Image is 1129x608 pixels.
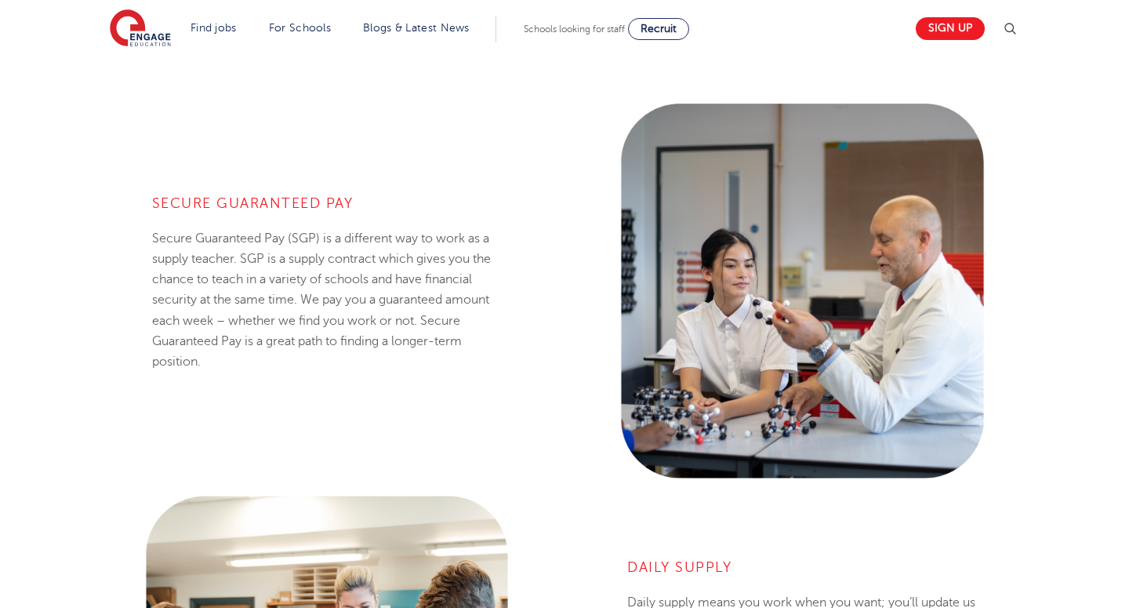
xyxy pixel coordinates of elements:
[627,557,977,576] h4: Daily Supply
[628,18,689,40] a: Recruit
[916,17,985,40] a: Sign up
[363,22,470,34] a: Blogs & Latest News
[191,22,237,34] a: Find jobs
[269,22,331,34] a: For Schools
[524,24,625,35] span: Schools looking for staff
[110,9,171,49] img: Engage Education
[641,23,677,35] span: Recruit
[152,228,502,373] p: Secure Guaranteed Pay (SGP) is a different way to work as a supply teacher. SGP is a supply contr...
[152,194,502,213] h4: Secure Guaranteed Pay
